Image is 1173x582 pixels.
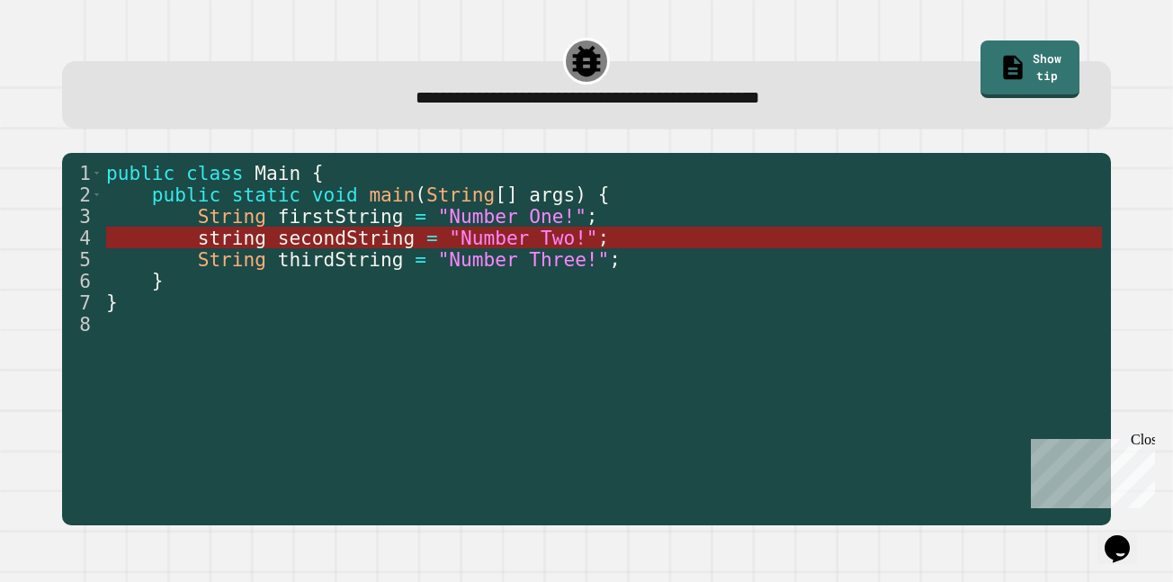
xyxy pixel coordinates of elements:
div: 8 [62,313,103,335]
span: "Number One!" [438,205,586,228]
span: secondString [278,227,416,249]
span: public [106,162,175,184]
span: String [198,205,266,228]
span: string [198,227,266,249]
span: static [232,184,300,206]
div: Chat with us now!Close [7,7,124,114]
span: "Number Two!" [449,227,597,249]
span: void [312,184,358,206]
div: 7 [62,291,103,313]
span: = [415,205,426,228]
span: "Number Three!" [438,248,610,271]
span: String [198,248,266,271]
div: 6 [62,270,103,291]
div: 2 [62,184,103,205]
span: = [415,248,426,271]
div: 3 [62,205,103,227]
iframe: chat widget [1024,432,1155,508]
div: 5 [62,248,103,270]
span: = [426,227,438,249]
span: Toggle code folding, rows 1 through 7 [92,162,102,184]
a: Show tip [980,40,1079,98]
span: thirdString [278,248,404,271]
span: args [529,184,575,206]
span: String [426,184,495,206]
span: public [152,184,220,206]
span: Toggle code folding, rows 2 through 6 [92,184,102,205]
div: 1 [62,162,103,184]
iframe: chat widget [1097,510,1155,564]
span: firstString [278,205,404,228]
span: Main [255,162,300,184]
div: 4 [62,227,103,248]
span: main [369,184,415,206]
span: class [186,162,244,184]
